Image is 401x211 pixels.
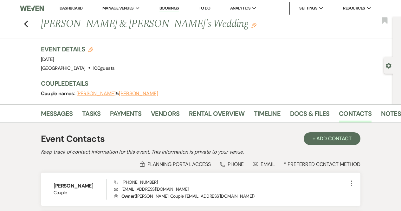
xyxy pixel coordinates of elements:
h2: Keep track of contact information for this event. This information is private to your venue. [41,148,360,156]
span: 100 guests [93,65,114,71]
span: Owner [121,193,135,199]
span: Resources [343,5,365,11]
a: Contacts [339,109,372,122]
div: * Preferred Contact Method [41,161,360,168]
h1: Event Contacts [41,132,105,146]
img: Weven Logo [20,2,43,15]
span: [DATE] [41,56,54,63]
p: ( [PERSON_NAME] | Couple | [EMAIL_ADDRESS][DOMAIN_NAME] ) [114,193,348,200]
span: Analytics [230,5,250,11]
a: Bookings [159,5,179,11]
button: Open lead details [386,62,391,68]
div: Planning Portal Access [140,161,211,168]
a: To Do [199,5,210,11]
button: [PERSON_NAME] [76,91,116,96]
a: Dashboard [60,5,82,11]
h3: Couple Details [41,79,387,88]
h3: Event Details [41,45,115,54]
span: Settings [299,5,317,11]
a: Timeline [254,109,281,122]
a: Docs & Files [290,109,329,122]
span: Couple [54,189,107,196]
span: [PHONE_NUMBER] [114,179,158,185]
a: Tasks [82,109,100,122]
h1: [PERSON_NAME] & [PERSON_NAME]'s Wedding [41,16,320,32]
span: Manage Venues [102,5,134,11]
button: [PERSON_NAME] [119,91,158,96]
a: Messages [41,109,73,122]
div: Phone [220,161,244,168]
span: & [76,90,158,97]
span: Couple names: [41,90,76,97]
a: Payments [110,109,141,122]
a: Vendors [151,109,179,122]
a: Rental Overview [189,109,244,122]
p: [EMAIL_ADDRESS][DOMAIN_NAME] [114,186,348,193]
h6: [PERSON_NAME] [54,182,107,189]
button: + Add Contact [304,132,360,145]
span: [GEOGRAPHIC_DATA] [41,65,86,71]
div: Email [253,161,275,168]
button: Edit [251,22,256,28]
a: Notes [381,109,401,122]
